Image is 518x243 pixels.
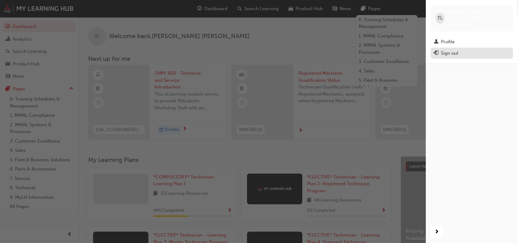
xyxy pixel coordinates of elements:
[434,51,438,56] span: exit-icon
[447,10,508,21] span: [PERSON_NAME] [PERSON_NAME]
[441,38,455,45] div: Profile
[441,50,458,57] div: Sign out
[447,21,472,26] span: 0005934051
[435,228,439,236] span: next-icon
[438,15,443,22] span: TL
[431,48,513,59] button: Sign out
[434,39,438,45] span: man-icon
[431,36,513,48] a: Profile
